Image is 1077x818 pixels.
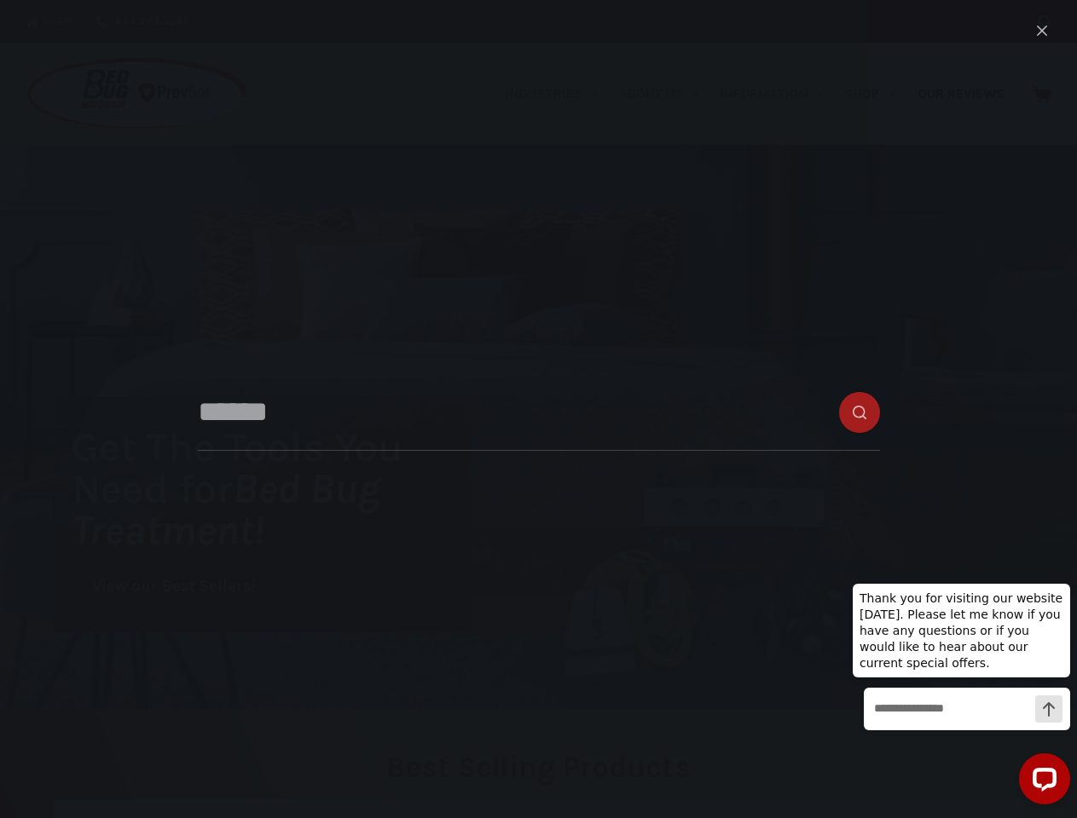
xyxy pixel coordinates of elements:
button: Search [1039,15,1051,28]
iframe: LiveChat chat widget [839,567,1077,818]
h2: Best Selling Products [54,752,1023,782]
i: Bed Bug Treatment! [72,464,380,555]
h1: Get The Tools You Need for [72,426,469,551]
a: About Us [608,43,709,145]
a: Our Reviews [906,43,1015,145]
span: View our Best Sellers! [92,579,256,595]
a: Information [710,43,835,145]
a: Shop [835,43,906,145]
a: Industries [495,43,608,145]
nav: Primary [495,43,1015,145]
a: View our Best Sellers! [72,568,276,605]
img: Prevsol/Bed Bug Heat Doctor [26,56,249,132]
